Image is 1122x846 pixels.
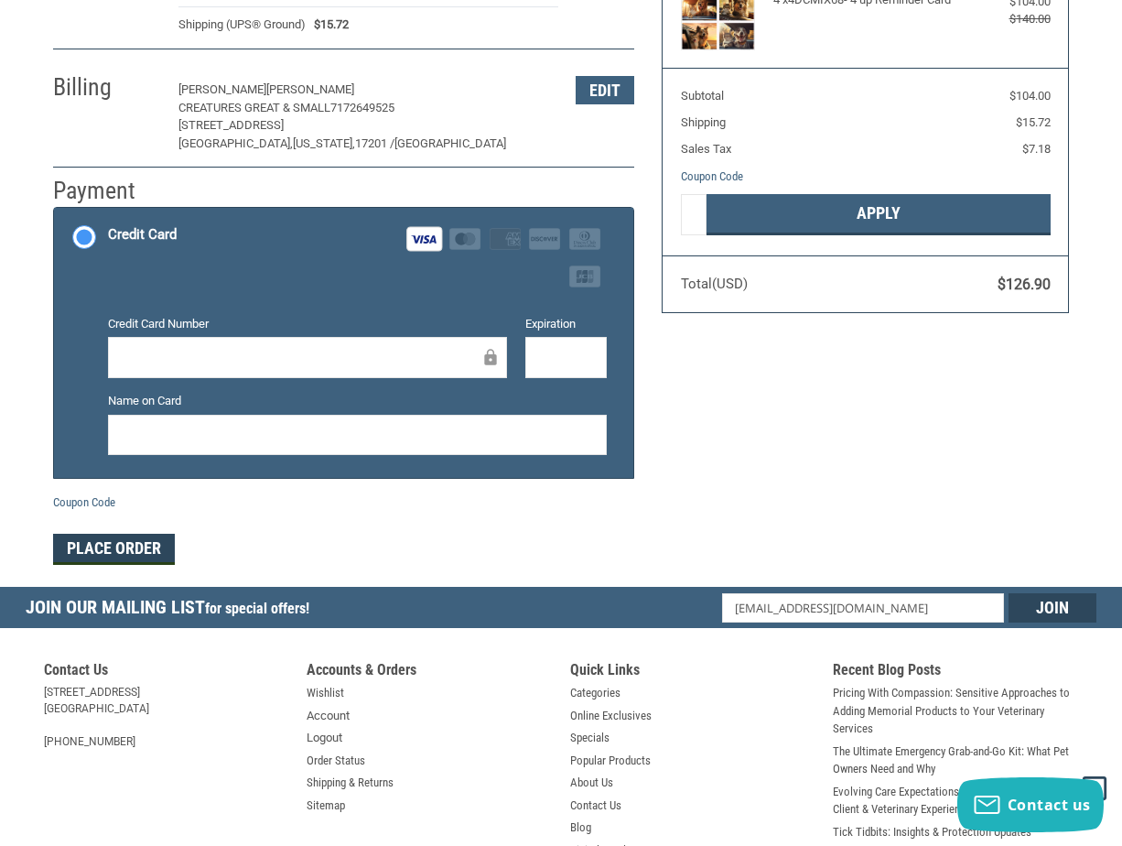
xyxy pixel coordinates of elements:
h5: Quick Links [570,661,815,684]
a: Categories [570,684,620,702]
a: Account [307,707,350,725]
a: Online Exclusives [570,707,652,725]
a: Specials [570,729,610,747]
input: Gift Certificate or Coupon Code [681,194,707,235]
span: $15.72 [306,16,350,34]
h5: Accounts & Orders [307,661,552,684]
button: Contact us [957,777,1104,832]
span: for special offers! [205,600,309,617]
h2: Payment [53,176,160,206]
h2: Billing [53,72,160,103]
h5: Recent Blog Posts [833,661,1078,684]
a: About Us [570,774,613,792]
button: Apply [707,194,1051,235]
span: [US_STATE], [293,136,355,150]
a: The Ultimate Emergency Grab-and-Go Kit: What Pet Owners Need and Why [833,743,1078,778]
a: Coupon Code [681,169,743,183]
span: [GEOGRAPHIC_DATA], [178,136,293,150]
button: Edit [576,76,634,104]
label: Expiration [525,315,607,333]
span: $15.72 [1016,115,1051,129]
span: [PERSON_NAME] [178,82,266,96]
div: Credit Card [108,220,177,250]
input: Join [1009,593,1096,623]
span: 17201 / [355,136,394,150]
span: Creatures Great & Small [178,101,330,114]
span: Shipping (UPS® Ground) [178,16,306,34]
span: $126.90 [998,276,1051,293]
span: $104.00 [1009,89,1051,103]
h5: Contact Us [44,661,289,684]
a: Blog [570,819,591,837]
a: Order Status [307,752,365,770]
a: Wishlist [307,684,344,702]
a: Evolving Care Expectations: Ways to Enhance the Client & Veterinary Experience [833,783,1078,819]
a: Popular Products [570,752,651,770]
a: Sitemap [307,797,345,815]
input: Email [722,593,1005,623]
div: $140.00 [958,10,1051,28]
a: Tick Tidbits: Insights & Protection Updates [833,823,1031,841]
button: Place Order [53,534,175,565]
span: [PERSON_NAME] [266,82,354,96]
span: Subtotal [681,89,724,103]
span: Total (USD) [681,276,748,292]
a: Pricing With Compassion: Sensitive Approaches to Adding Memorial Products to Your Veterinary Serv... [833,684,1078,738]
address: [STREET_ADDRESS] [GEOGRAPHIC_DATA] [PHONE_NUMBER] [44,684,289,750]
a: Contact Us [570,797,621,815]
span: [GEOGRAPHIC_DATA] [394,136,506,150]
a: Coupon Code [53,495,115,509]
span: 7172649525 [330,101,394,114]
label: Name on Card [108,392,607,410]
a: Logout [307,729,342,747]
span: $7.18 [1022,142,1051,156]
span: Shipping [681,115,726,129]
span: [STREET_ADDRESS] [178,118,284,132]
label: Credit Card Number [108,315,508,333]
a: Shipping & Returns [307,774,394,792]
span: Contact us [1008,795,1091,815]
h5: Join Our Mailing List [26,587,318,634]
span: Sales Tax [681,142,731,156]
